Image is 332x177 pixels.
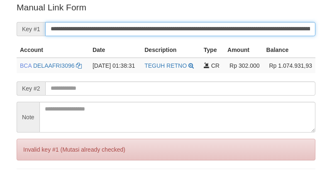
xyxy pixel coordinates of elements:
[224,58,263,73] td: Rp 302.000
[224,42,263,58] th: Amount
[141,42,200,58] th: Description
[89,42,141,58] th: Date
[33,62,75,69] a: DELAAFRI3096
[17,139,315,160] div: Invalid key #1 (Mutasi already checked)
[20,62,32,69] span: BCA
[144,62,187,69] a: TEGUH RETNO
[211,62,220,69] span: CR
[17,1,315,13] p: Manual Link Form
[263,58,315,73] td: Rp 1.074.931,93
[263,42,315,58] th: Balance
[17,22,45,36] span: Key #1
[17,42,89,58] th: Account
[200,42,224,58] th: Type
[17,102,39,133] span: Note
[17,81,45,96] span: Key #2
[76,62,82,69] a: Copy DELAAFRI3096 to clipboard
[89,58,141,73] td: [DATE] 01:38:31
